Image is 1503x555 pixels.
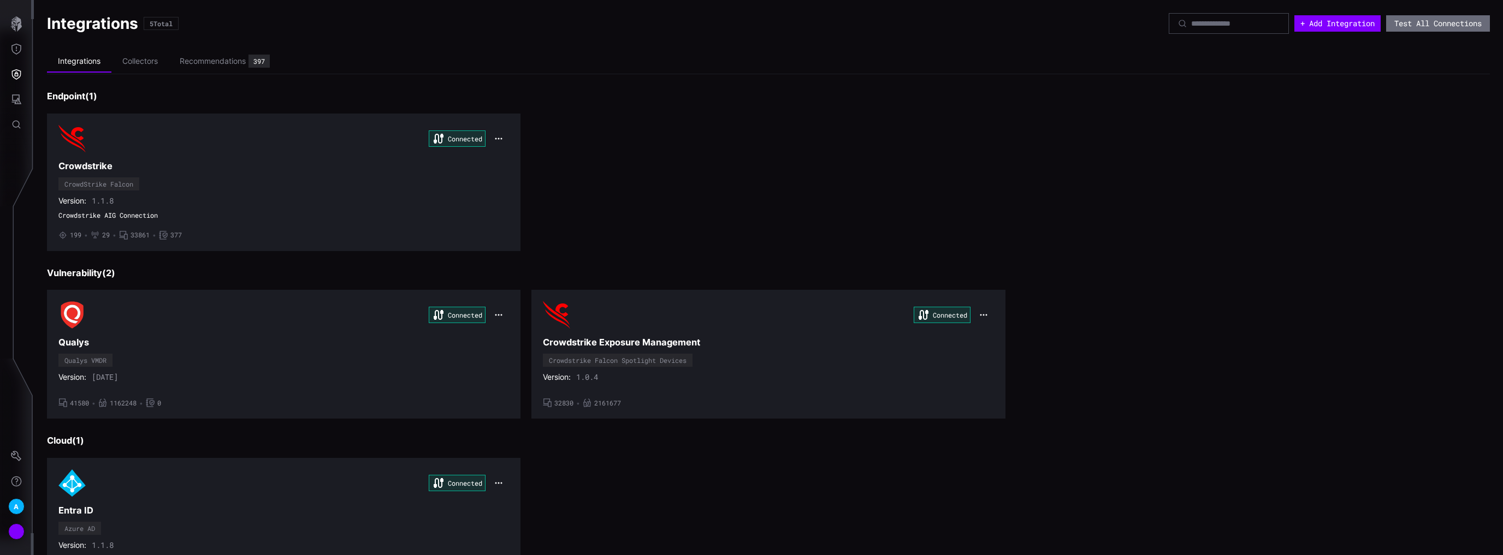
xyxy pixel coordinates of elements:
[64,181,133,187] div: CrowdStrike Falcon
[47,267,1490,279] h3: Vulnerability ( 2 )
[58,505,509,516] h3: Entra ID
[594,399,621,408] span: 2161677
[554,399,573,408] span: 32830
[150,20,173,27] div: 5 Total
[549,357,687,363] div: Crowdstrike Falcon Spotlight Devices
[58,211,509,220] span: Crowdstrike AIG Connection
[113,231,116,240] span: •
[84,231,88,240] span: •
[70,399,89,408] span: 41580
[47,14,138,33] h1: Integrations
[14,501,19,512] span: A
[92,540,114,550] span: 1.1.8
[47,51,111,73] li: Integrations
[543,337,993,348] h3: Crowdstrike Exposure Management
[70,231,81,240] span: 199
[92,399,96,408] span: •
[170,231,182,240] span: 377
[58,160,509,172] h3: Crowdstrike
[58,196,86,206] span: Version:
[64,525,95,532] div: Azure AD
[157,399,161,408] span: 0
[543,372,571,382] span: Version:
[58,469,86,497] img: Azure AD
[58,372,86,382] span: Version:
[111,51,169,72] li: Collectors
[92,196,114,206] span: 1.1.8
[64,357,106,363] div: Qualys VMDR
[152,231,156,240] span: •
[429,475,486,491] div: Connected
[1386,15,1490,32] button: Test All Connections
[47,91,1490,102] h3: Endpoint ( 1 )
[102,231,110,240] span: 29
[58,337,509,348] h3: Qualys
[429,130,486,147] div: Connected
[110,399,137,408] span: 1162248
[58,301,86,329] img: Qualys VMDR
[58,125,86,152] img: CrowdStrike Falcon
[543,301,570,329] img: Crowdstrike Falcon Spotlight Devices
[1294,15,1381,32] button: + Add Integration
[131,231,150,240] span: 33861
[58,540,86,550] span: Version:
[180,56,246,66] div: Recommendations
[914,307,971,323] div: Connected
[253,58,265,64] div: 397
[576,372,598,382] span: 1.0.4
[47,435,1490,446] h3: Cloud ( 1 )
[92,372,118,382] span: [DATE]
[139,399,143,408] span: •
[429,307,486,323] div: Connected
[1,494,32,519] button: A
[576,399,580,408] span: •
